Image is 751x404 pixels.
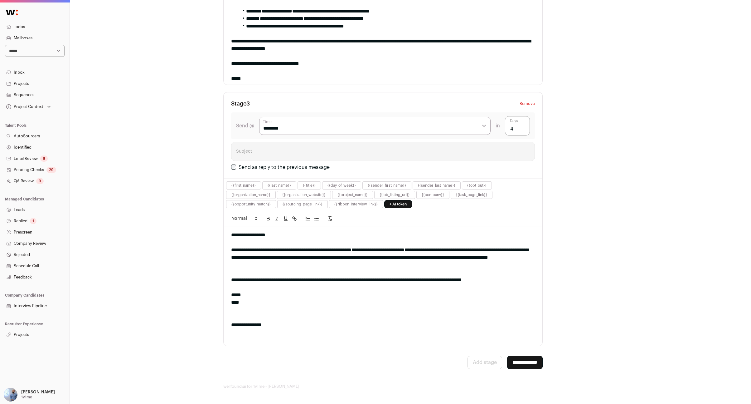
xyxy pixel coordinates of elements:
button: {{opt_out}} [467,183,487,188]
button: {{sender_last_name}} [418,183,455,188]
div: 9 [36,178,44,184]
button: {{day_of_week}} [327,183,356,188]
button: {{last_name}} [268,183,291,188]
img: 97332-medium_jpg [4,388,17,402]
p: [PERSON_NAME] [21,390,55,395]
img: Wellfound [2,6,21,19]
label: Send @ [236,122,254,130]
button: {{sourcing_page_link}} [283,202,322,207]
div: 9 [40,155,48,162]
button: {{ribbon_interview_link}} [334,202,378,207]
button: {{opportunity_match}} [231,202,271,207]
h3: Stage [231,100,250,107]
button: {{job_listing_url}} [380,192,410,197]
input: Subject [231,142,535,161]
footer: wellfound:ai for 1v1me - [PERSON_NAME] [223,384,598,389]
div: 1 [30,218,36,224]
button: {{project_name}} [337,192,368,197]
button: Open dropdown [2,388,56,402]
button: {{company}} [422,192,444,197]
a: + AI token [384,200,412,208]
p: 1v1me [21,395,32,400]
button: Remove [520,100,535,107]
button: Open dropdown [5,102,52,111]
button: {{organization_website}} [282,192,326,197]
span: 3 [246,101,250,106]
button: {{organization_name}} [231,192,270,197]
span: in [496,122,500,130]
div: Project Context [5,104,43,109]
label: Send as reply to the previous message [239,165,330,170]
button: {{first_name}} [231,183,256,188]
button: {{task_page_link}} [456,192,487,197]
div: 29 [46,167,56,173]
button: {{title}} [303,183,316,188]
input: Days [505,116,530,135]
button: {{sender_first_name}} [368,183,406,188]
